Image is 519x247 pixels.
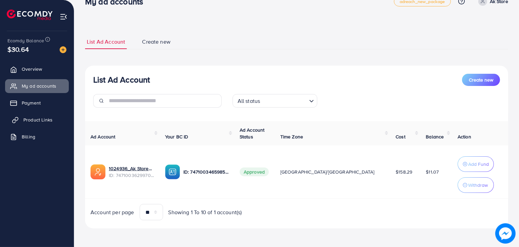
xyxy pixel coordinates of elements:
span: List Ad Account [87,38,125,46]
span: Create new [469,76,493,83]
span: Account per page [91,208,134,216]
span: Product Links [23,116,53,123]
a: Billing [5,130,69,143]
span: Balance [426,133,444,140]
span: $30.64 [6,41,30,57]
span: Ad Account Status [240,127,265,140]
span: Cost [396,133,405,140]
span: ID: 7471003629970210817 [109,172,154,179]
a: My ad accounts [5,79,69,93]
span: Ecomdy Balance [7,37,44,44]
input: Search for option [262,95,306,106]
span: $11.07 [426,169,439,175]
h3: List Ad Account [93,75,150,85]
img: logo [7,9,53,20]
img: image [496,224,515,243]
span: Payment [22,99,41,106]
img: image [60,46,66,53]
span: $158.29 [396,169,412,175]
span: Create new [142,38,171,46]
a: Payment [5,96,69,110]
span: Billing [22,133,35,140]
span: Showing 1 To 10 of 1 account(s) [168,208,242,216]
img: ic-ba-acc.ded83a64.svg [165,164,180,179]
button: Create new [462,74,500,86]
img: menu [60,13,67,21]
div: Search for option [233,94,317,108]
span: Ad Account [91,133,116,140]
span: Your BC ID [165,133,188,140]
p: Withdraw [468,181,488,189]
span: Approved [240,167,269,176]
img: ic-ads-acc.e4c84228.svg [91,164,105,179]
a: 1024936_Ak Store_1739478585720 [109,165,154,172]
button: Add Fund [458,156,494,172]
button: Withdraw [458,177,494,193]
span: [GEOGRAPHIC_DATA]/[GEOGRAPHIC_DATA] [280,169,375,175]
a: Overview [5,62,69,76]
span: My ad accounts [22,83,56,89]
span: Action [458,133,471,140]
p: ID: 7471003465985064977 [183,168,229,176]
span: Overview [22,66,42,72]
span: Time Zone [280,133,303,140]
span: All status [236,96,262,106]
p: Add Fund [468,160,489,168]
div: <span class='underline'>1024936_Ak Store_1739478585720</span></br>7471003629970210817 [109,165,154,179]
a: Product Links [5,113,69,127]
